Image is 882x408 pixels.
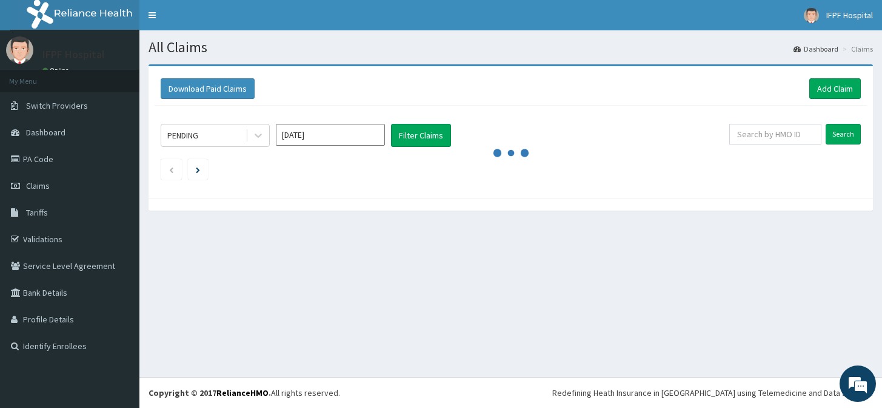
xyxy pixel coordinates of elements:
span: Claims [26,180,50,191]
a: Previous page [169,164,174,175]
a: Online [42,66,72,75]
a: Add Claim [809,78,861,99]
h1: All Claims [149,39,873,55]
span: IFPF Hospital [826,10,873,21]
button: Filter Claims [391,124,451,147]
div: PENDING [167,129,198,141]
span: Tariffs [26,207,48,218]
footer: All rights reserved. [139,377,882,408]
img: User Image [804,8,819,23]
span: Switch Providers [26,100,88,111]
input: Select Month and Year [276,124,385,146]
a: RelianceHMO [216,387,269,398]
a: Next page [196,164,200,175]
strong: Copyright © 2017 . [149,387,271,398]
a: Dashboard [793,44,838,54]
div: Redefining Heath Insurance in [GEOGRAPHIC_DATA] using Telemedicine and Data Science! [552,387,873,399]
li: Claims [840,44,873,54]
svg: audio-loading [493,135,529,171]
input: Search [826,124,861,144]
img: User Image [6,36,33,64]
p: IFPF Hospital [42,49,105,60]
span: Dashboard [26,127,65,138]
input: Search by HMO ID [729,124,821,144]
button: Download Paid Claims [161,78,255,99]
